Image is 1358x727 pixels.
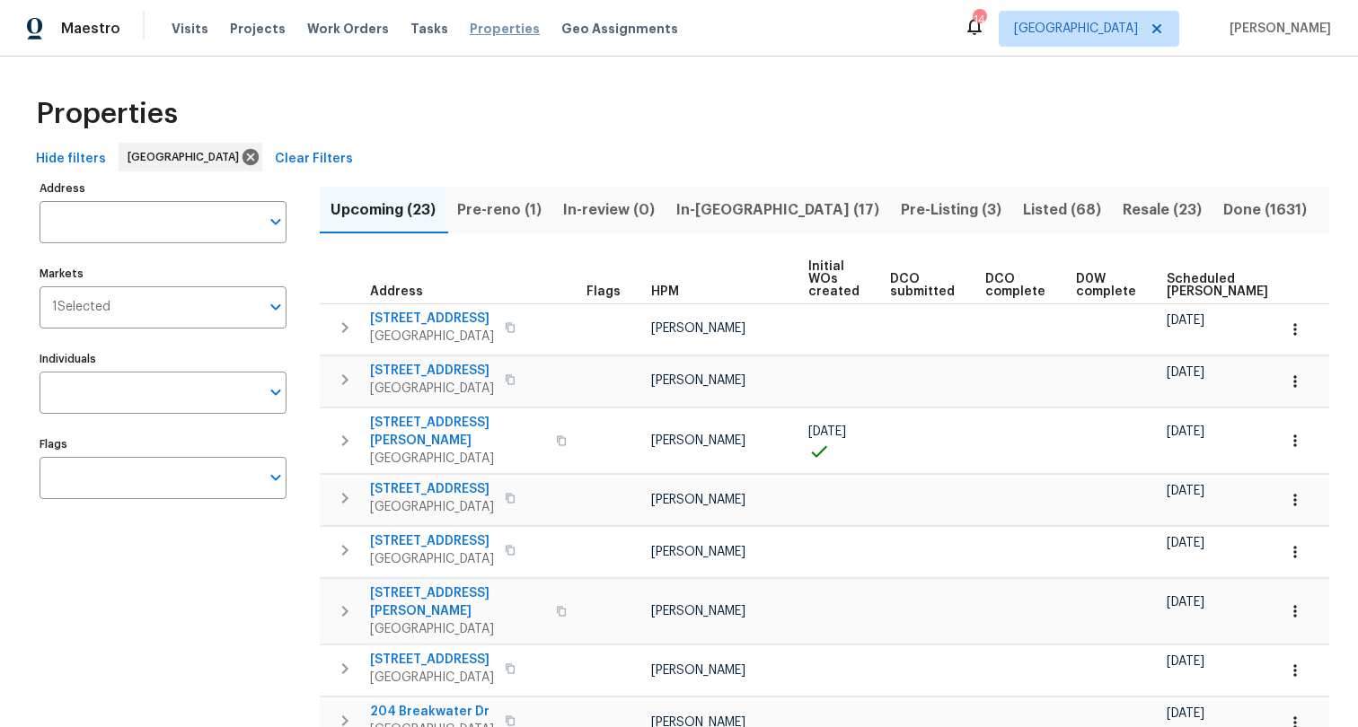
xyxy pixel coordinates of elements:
[263,209,288,234] button: Open
[651,546,745,558] span: [PERSON_NAME]
[1167,707,1204,720] span: [DATE]
[1167,273,1268,298] span: Scheduled [PERSON_NAME]
[676,197,879,223] span: In-[GEOGRAPHIC_DATA] (17)
[651,605,745,618] span: [PERSON_NAME]
[561,20,678,38] span: Geo Assignments
[1014,20,1138,38] span: [GEOGRAPHIC_DATA]
[1167,655,1204,668] span: [DATE]
[370,450,545,468] span: [GEOGRAPHIC_DATA]
[1167,314,1204,327] span: [DATE]
[128,148,246,166] span: [GEOGRAPHIC_DATA]
[901,197,1001,223] span: Pre-Listing (3)
[1076,273,1136,298] span: D0W complete
[370,498,494,516] span: [GEOGRAPHIC_DATA]
[651,494,745,506] span: [PERSON_NAME]
[307,20,389,38] span: Work Orders
[40,268,287,279] label: Markets
[268,143,360,176] button: Clear Filters
[651,374,745,387] span: [PERSON_NAME]
[370,550,494,568] span: [GEOGRAPHIC_DATA]
[457,197,542,223] span: Pre-reno (1)
[563,197,655,223] span: In-review (0)
[52,300,110,315] span: 1 Selected
[370,532,494,550] span: [STREET_ADDRESS]
[370,669,494,687] span: [GEOGRAPHIC_DATA]
[808,260,860,298] span: Initial WOs created
[1223,197,1307,223] span: Done (1631)
[470,20,540,38] span: Properties
[119,143,262,171] div: [GEOGRAPHIC_DATA]
[1123,197,1202,223] span: Resale (23)
[40,354,287,364] label: Individuals
[61,20,120,38] span: Maestro
[1023,197,1101,223] span: Listed (68)
[370,620,545,638] span: [GEOGRAPHIC_DATA]
[651,285,679,298] span: HPM
[370,584,545,620] span: [STREET_ADDRESS][PERSON_NAME]
[40,183,287,194] label: Address
[651,664,745,677] span: [PERSON_NAME]
[331,197,436,223] span: Upcoming (23)
[651,322,745,335] span: [PERSON_NAME]
[370,380,494,398] span: [GEOGRAPHIC_DATA]
[370,480,494,498] span: [STREET_ADDRESS]
[370,285,423,298] span: Address
[263,294,288,320] button: Open
[1167,366,1204,379] span: [DATE]
[230,20,286,38] span: Projects
[263,380,288,405] button: Open
[1167,596,1204,609] span: [DATE]
[890,273,955,298] span: DCO submitted
[651,434,745,447] span: [PERSON_NAME]
[808,425,846,438] span: [DATE]
[1167,537,1204,549] span: [DATE]
[40,439,287,450] label: Flags
[275,148,353,171] span: Clear Filters
[36,148,106,171] span: Hide filters
[370,703,494,721] span: 204 Breakwater Dr
[1167,485,1204,497] span: [DATE]
[985,273,1045,298] span: DCO complete
[1167,425,1204,438] span: [DATE]
[1222,20,1331,38] span: [PERSON_NAME]
[973,11,985,29] div: 14
[586,285,621,298] span: Flags
[370,328,494,346] span: [GEOGRAPHIC_DATA]
[370,414,545,450] span: [STREET_ADDRESS][PERSON_NAME]
[36,105,178,123] span: Properties
[172,20,208,38] span: Visits
[370,310,494,328] span: [STREET_ADDRESS]
[263,465,288,490] button: Open
[370,362,494,380] span: [STREET_ADDRESS]
[370,651,494,669] span: [STREET_ADDRESS]
[29,143,113,176] button: Hide filters
[410,22,448,35] span: Tasks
